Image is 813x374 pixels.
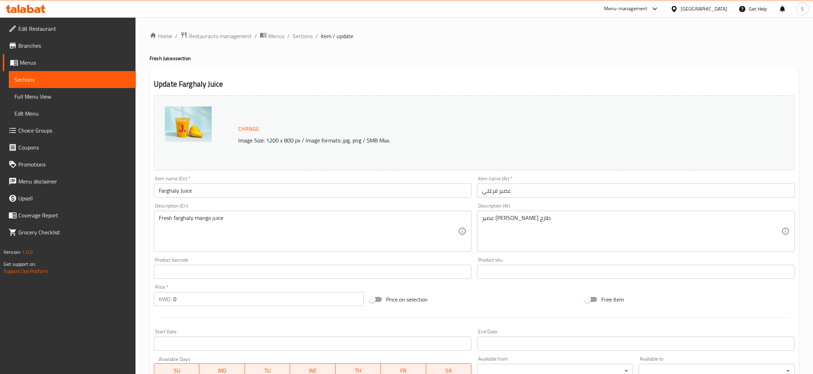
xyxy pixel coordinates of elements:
a: Edit Restaurant [3,20,136,37]
p: KWD [159,295,170,303]
a: Coupons [3,139,136,156]
span: item / update [321,32,353,40]
a: Edit Menu [9,105,136,122]
h4: Fresh Juices section [150,55,799,62]
span: 1.0.0 [22,247,33,257]
div: [GEOGRAPHIC_DATA] [681,5,727,13]
span: Coverage Report [18,211,130,220]
li: / [175,32,177,40]
input: Please enter price [173,292,364,306]
a: Upsell [3,190,136,207]
input: Enter name Ar [477,183,795,198]
span: Promotions [18,160,130,169]
p: Image Size: 1200 x 800 px / Image formats: jpg, png / 5MB Max. [235,136,699,145]
li: / [254,32,257,40]
span: Version: [4,247,21,257]
span: Menus [20,58,130,67]
input: Please enter product barcode [154,265,471,279]
a: Support.OpsPlatform [4,267,48,276]
a: Branches [3,37,136,54]
input: Please enter product sku [477,265,795,279]
a: Menus [3,54,136,71]
textarea: عصير [PERSON_NAME] طازج [482,215,781,248]
span: Menu disclaimer [18,177,130,186]
span: Sections [14,75,130,84]
a: Restaurants management [180,31,252,41]
input: Enter name En [154,183,471,198]
a: Home [150,32,172,40]
span: Coupons [18,143,130,152]
a: Menus [260,31,284,41]
a: Sections [293,32,313,40]
span: Branches [18,41,130,50]
li: / [315,32,318,40]
h2: Update Farghaly Juice [154,79,795,89]
div: Menu-management [604,5,648,13]
span: Full Menu View [14,92,130,101]
span: Change [238,124,259,134]
span: Upsell [18,194,130,203]
span: Restaurants management [189,32,252,40]
span: Choice Groups [18,126,130,135]
span: S [801,5,804,13]
span: Get support on: [4,259,36,269]
img: mmw_638929300510657789 [165,106,212,142]
span: Edit Restaurant [18,24,130,33]
textarea: Fresh farghaly mango juice [159,215,458,248]
span: Price on selection [386,295,428,304]
nav: breadcrumb [150,31,799,41]
a: Full Menu View [9,88,136,105]
button: Change [235,122,262,136]
a: Coverage Report [3,207,136,224]
span: Free item [601,295,624,304]
li: / [287,32,290,40]
a: Choice Groups [3,122,136,139]
span: Grocery Checklist [18,228,130,236]
a: Sections [9,71,136,88]
a: Menu disclaimer [3,173,136,190]
a: Grocery Checklist [3,224,136,241]
span: Menus [268,32,284,40]
span: Edit Menu [14,109,130,118]
a: Promotions [3,156,136,173]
